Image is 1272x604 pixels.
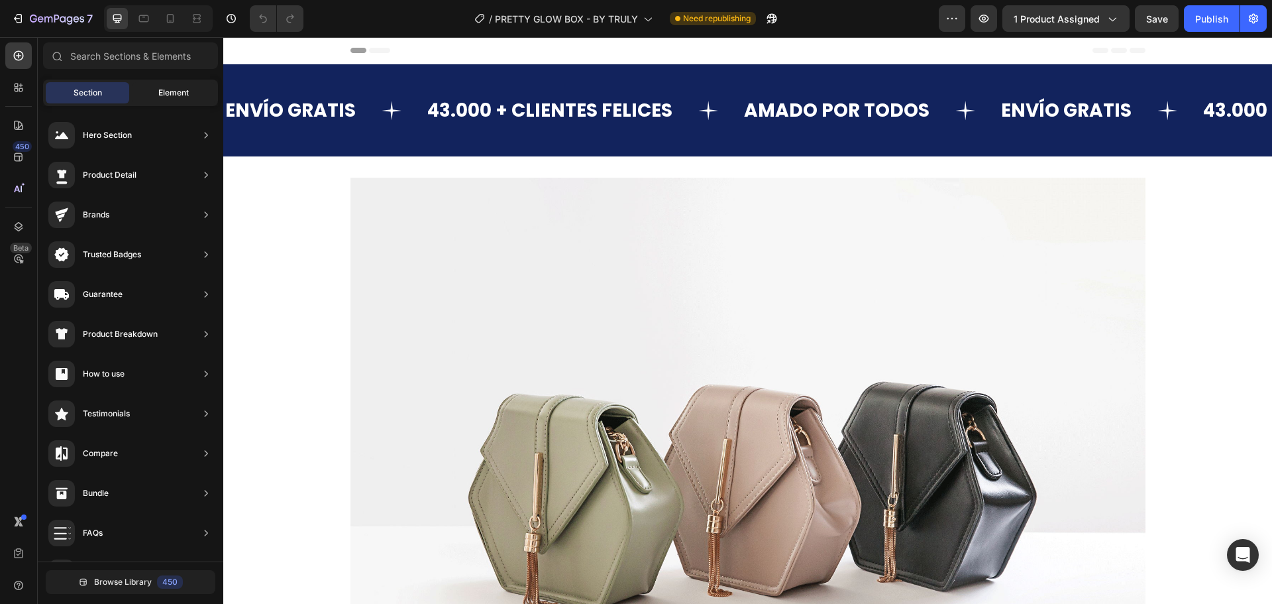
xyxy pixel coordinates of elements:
div: FAQs [83,526,103,540]
span: / [489,12,492,26]
div: Guarantee [83,288,123,301]
span: Save [1146,13,1168,25]
div: Bundle [83,487,109,500]
span: 1 product assigned [1014,12,1100,26]
div: Product Detail [83,168,136,182]
div: 450 [157,575,183,589]
button: 1 product assigned [1002,5,1130,32]
span: Need republishing [683,13,751,25]
p: ENVÍO GRATIS [778,62,908,85]
button: 7 [5,5,99,32]
p: 7 [87,11,93,27]
div: Trusted Badges [83,248,141,261]
iframe: Design area [223,37,1272,604]
div: Brands [83,208,109,221]
span: PRETTY GLOW BOX - BY TRULY [495,12,638,26]
div: Product Breakdown [83,328,158,341]
div: Compare [83,447,118,460]
div: Testimonials [83,407,130,420]
p: AMADO POR TODOS [521,62,706,85]
input: Search Sections & Elements [43,42,218,69]
div: Open Intercom Messenger [1227,539,1259,571]
div: Hero Section [83,129,132,142]
div: Beta [10,243,32,253]
strong: 43.000 + CLIENTES FELICES [980,60,1225,86]
button: Save [1135,5,1179,32]
span: Section [74,87,102,99]
span: Browse Library [94,576,152,588]
span: Element [158,87,189,99]
div: Publish [1195,12,1228,26]
div: 450 [13,141,32,152]
button: Browse Library450 [46,570,215,594]
div: How to use [83,367,125,381]
div: Undo/Redo [250,5,303,32]
button: Publish [1184,5,1240,32]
